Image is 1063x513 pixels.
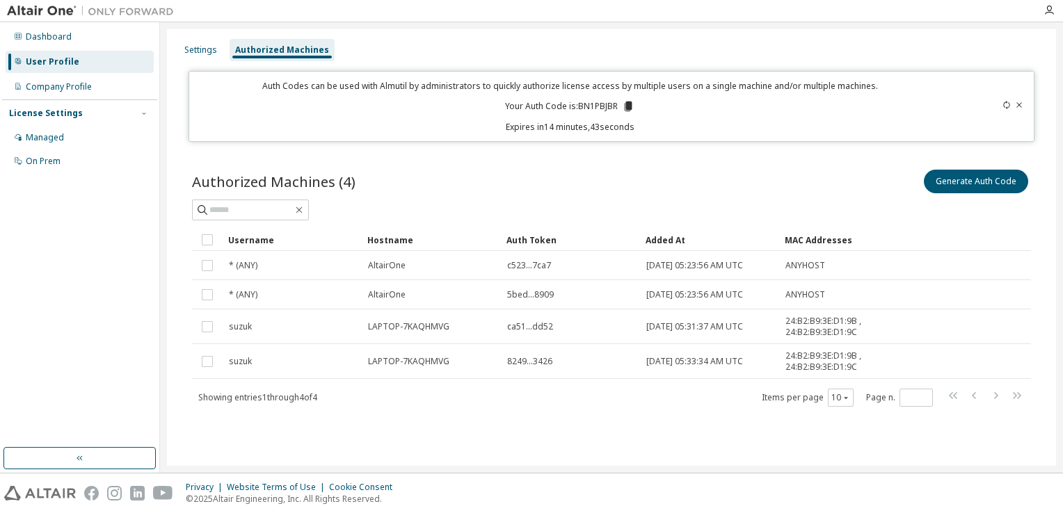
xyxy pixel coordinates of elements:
img: instagram.svg [107,486,122,500]
button: 10 [831,392,850,403]
div: Auth Token [506,229,634,251]
span: 24:B2:B9:3E:D1:9B , 24:B2:B9:3E:D1:9C [785,350,884,373]
span: [DATE] 05:23:56 AM UTC [646,289,743,300]
span: ANYHOST [785,289,825,300]
span: 5bed...8909 [507,289,554,300]
div: Settings [184,44,217,56]
div: Company Profile [26,81,92,92]
span: suzuk [229,356,252,367]
p: Auth Codes can be used with Almutil by administrators to quickly authorize license access by mult... [198,80,943,92]
span: ca51...dd52 [507,321,553,332]
span: [DATE] 05:31:37 AM UTC [646,321,743,332]
div: Website Terms of Use [227,482,329,493]
span: 24:B2:B9:3E:D1:9B , 24:B2:B9:3E:D1:9C [785,316,884,338]
div: License Settings [9,108,83,119]
img: facebook.svg [84,486,99,500]
p: Your Auth Code is: BN1PBJBR [505,100,634,113]
div: User Profile [26,56,79,67]
div: Added At [646,229,774,251]
img: linkedin.svg [130,486,145,500]
span: * (ANY) [229,289,257,300]
div: Privacy [186,482,227,493]
span: 8249...3426 [507,356,552,367]
span: c523...7ca7 [507,260,551,271]
span: Showing entries 1 through 4 of 4 [198,391,317,403]
div: Managed [26,132,64,143]
div: MAC Addresses [785,229,885,251]
div: Hostname [367,229,495,251]
span: Page n. [866,389,933,407]
span: [DATE] 05:33:34 AM UTC [646,356,743,367]
p: Expires in 14 minutes, 43 seconds [198,121,943,133]
span: * (ANY) [229,260,257,271]
span: LAPTOP-7KAQHMVG [368,356,449,367]
span: suzuk [229,321,252,332]
div: Authorized Machines [235,44,329,56]
button: Generate Auth Code [924,170,1028,193]
img: youtube.svg [153,486,173,500]
span: ANYHOST [785,260,825,271]
div: Cookie Consent [329,482,401,493]
span: [DATE] 05:23:56 AM UTC [646,260,743,271]
p: © 2025 Altair Engineering, Inc. All Rights Reserved. [186,493,401,505]
span: Authorized Machines (4) [192,172,355,191]
span: Items per page [762,389,854,407]
span: AltairOne [368,289,406,300]
div: On Prem [26,156,61,167]
img: altair_logo.svg [4,486,76,500]
img: Altair One [7,4,181,18]
div: Username [228,229,356,251]
span: AltairOne [368,260,406,271]
div: Dashboard [26,31,72,42]
span: LAPTOP-7KAQHMVG [368,321,449,332]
